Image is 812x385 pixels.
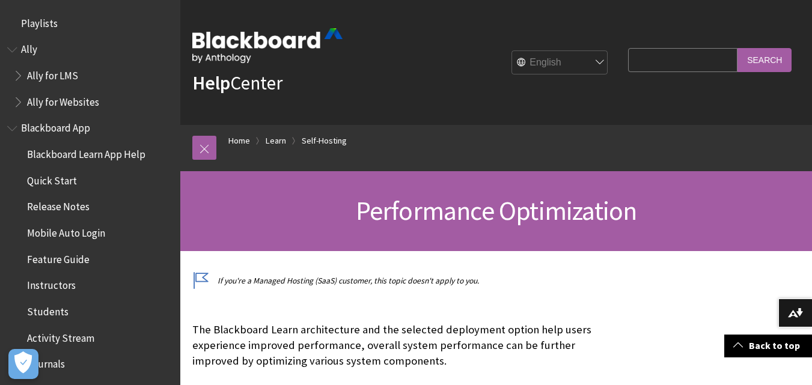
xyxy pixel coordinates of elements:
img: Blackboard by Anthology [192,28,343,63]
span: Mobile Auto Login [27,223,105,239]
span: Performance Optimization [356,194,637,227]
span: Feature Guide [27,249,90,265]
a: Self-Hosting [302,133,347,148]
button: Abrir preferencias [8,349,38,379]
input: Search [737,48,792,71]
span: Quick Start [27,171,77,187]
span: Blackboard App [21,118,90,135]
span: Ally for LMS [27,65,78,82]
span: Ally [21,40,37,56]
select: Site Language Selector [512,51,608,75]
span: Instructors [27,276,76,292]
nav: Book outline for Playlists [7,13,173,34]
a: Learn [266,133,286,148]
span: Release Notes [27,197,90,213]
span: Blackboard Learn App Help [27,144,145,160]
p: If you're a Managed Hosting (SaaS) customer, this topic doesn't apply to you. [192,275,622,286]
a: HelpCenter [192,71,282,95]
a: Home [228,133,250,148]
a: Back to top [724,335,812,357]
nav: Book outline for Anthology Ally Help [7,40,173,112]
p: The Blackboard Learn architecture and the selected deployment option help users experience improv... [192,322,622,369]
span: Activity Stream [27,328,94,344]
strong: Help [192,71,230,95]
span: Students [27,302,69,318]
span: Playlists [21,13,58,29]
span: Ally for Websites [27,92,99,108]
span: Journals [27,354,65,371]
